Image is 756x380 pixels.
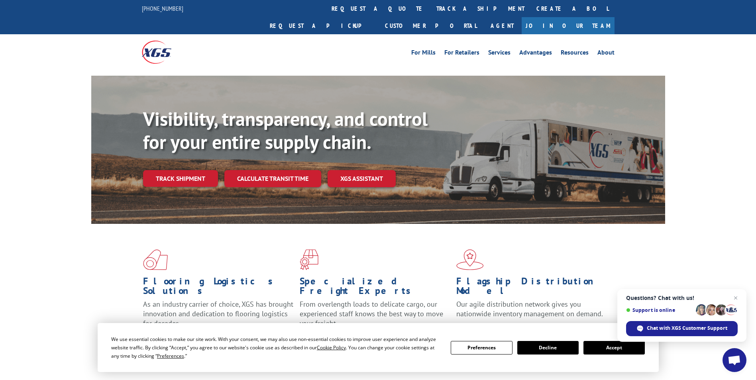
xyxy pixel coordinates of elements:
a: Advantages [519,49,552,58]
span: As an industry carrier of choice, XGS has brought innovation and dedication to flooring logistics... [143,300,293,328]
h1: Flooring Logistics Solutions [143,276,294,300]
a: Calculate transit time [224,170,321,187]
div: Cookie Consent Prompt [98,323,659,372]
div: We use essential cookies to make our site work. With your consent, we may also use non-essential ... [111,335,441,360]
img: xgs-icon-flagship-distribution-model-red [456,249,484,270]
span: Close chat [731,293,740,303]
span: Questions? Chat with us! [626,295,738,301]
a: Services [488,49,511,58]
img: xgs-icon-total-supply-chain-intelligence-red [143,249,168,270]
div: Open chat [723,348,746,372]
a: Join Our Team [522,17,615,34]
span: Chat with XGS Customer Support [647,325,727,332]
p: From overlength loads to delicate cargo, our experienced staff knows the best way to move your fr... [300,300,450,335]
a: Request a pickup [264,17,379,34]
span: Cookie Policy [317,344,346,351]
a: Agent [483,17,522,34]
a: XGS ASSISTANT [328,170,396,187]
img: xgs-icon-focused-on-flooring-red [300,249,318,270]
a: Track shipment [143,170,218,187]
button: Preferences [451,341,512,355]
a: About [597,49,615,58]
a: Resources [561,49,589,58]
span: Preferences [157,353,184,359]
h1: Flagship Distribution Model [456,276,607,300]
a: For Mills [411,49,436,58]
span: Support is online [626,307,693,313]
h1: Specialized Freight Experts [300,276,450,300]
div: Chat with XGS Customer Support [626,321,738,336]
span: Our agile distribution network gives you nationwide inventory management on demand. [456,300,603,318]
button: Accept [583,341,645,355]
a: Customer Portal [379,17,483,34]
button: Decline [517,341,579,355]
b: Visibility, transparency, and control for your entire supply chain. [143,106,428,154]
a: For Retailers [444,49,479,58]
a: [PHONE_NUMBER] [142,4,183,12]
